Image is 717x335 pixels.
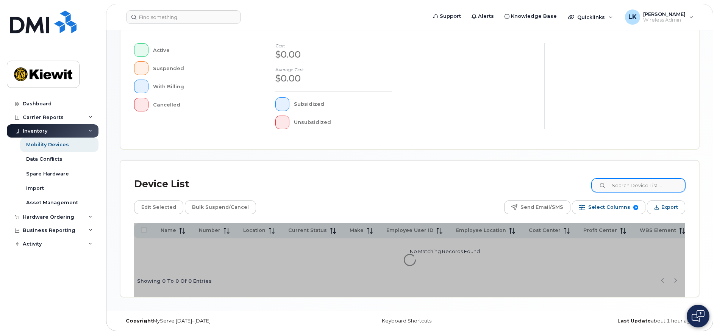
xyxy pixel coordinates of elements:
div: Active [153,43,251,57]
div: Suspended [153,61,251,75]
span: Knowledge Base [511,13,557,20]
strong: Copyright [126,318,153,324]
button: Bulk Suspend/Cancel [185,200,256,214]
button: Send Email/SMS [504,200,570,214]
a: Keyboard Shortcuts [382,318,431,324]
div: $0.00 [275,48,392,61]
button: Export [647,200,685,214]
span: Support [440,13,461,20]
div: Subsidized [294,97,391,111]
a: Knowledge Base [499,9,562,24]
div: Unsubsidized [294,116,391,129]
div: Cancelled [153,98,251,111]
button: Select Columns 9 [572,200,645,214]
span: Export [661,202,678,213]
div: about 1 hour ago [506,318,699,324]
div: Quicklinks [563,9,618,25]
div: $0.00 [275,72,392,85]
div: Device List [134,174,189,194]
span: [PERSON_NAME] [643,11,686,17]
button: Edit Selected [134,200,183,214]
div: Leah Kraft [620,9,699,25]
div: With Billing [153,80,251,93]
span: 9 [633,205,638,210]
a: Support [428,9,466,24]
span: Edit Selected [141,202,176,213]
input: Find something... [126,10,241,24]
strong: Last Update [617,318,651,324]
div: MyServe [DATE]–[DATE] [120,318,313,324]
h4: cost [275,43,392,48]
span: Quicklinks [577,14,605,20]
span: Wireless Admin [643,17,686,23]
a: Alerts [466,9,499,24]
input: Search Device List ... [592,178,685,192]
span: Send Email/SMS [520,202,563,213]
span: Bulk Suspend/Cancel [192,202,249,213]
span: Alerts [478,13,494,20]
span: Select Columns [588,202,630,213]
span: LK [628,13,637,22]
h4: Average cost [275,67,392,72]
img: Open chat [692,310,705,322]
